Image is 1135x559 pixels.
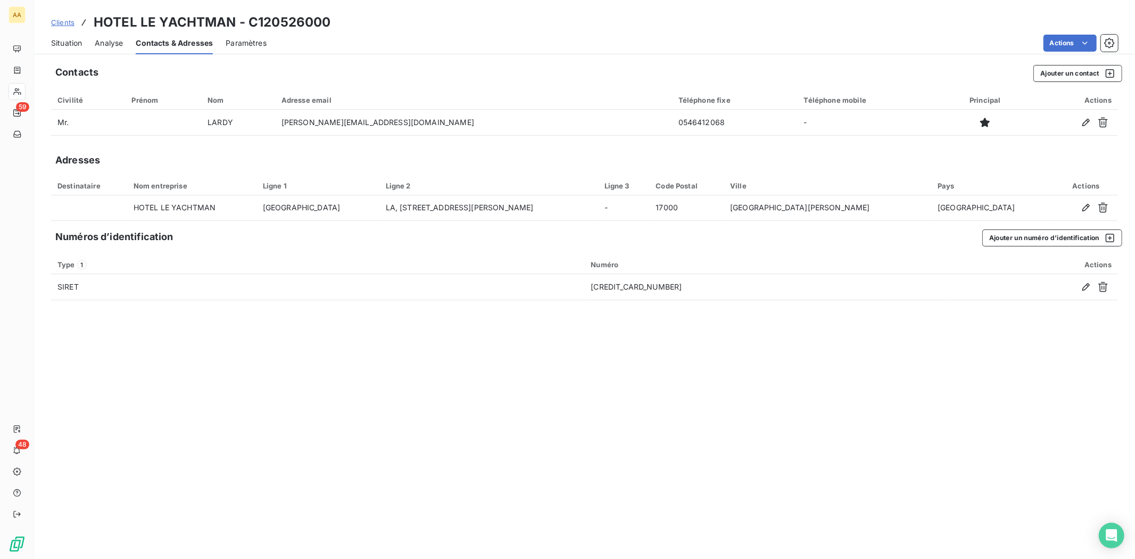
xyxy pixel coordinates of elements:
[9,536,26,553] img: Logo LeanPay
[798,110,943,135] td: -
[94,13,331,32] h3: HOTEL LE YACHTMAN - C120526000
[598,195,650,221] td: -
[1034,96,1112,104] div: Actions
[281,96,666,104] div: Adresse email
[127,195,256,221] td: HOTEL LE YACHTMAN
[724,195,931,221] td: [GEOGRAPHIC_DATA][PERSON_NAME]
[275,110,672,135] td: [PERSON_NAME][EMAIL_ADDRESS][DOMAIN_NAME]
[51,18,74,27] span: Clients
[16,102,29,112] span: 59
[804,96,937,104] div: Téléphone mobile
[604,182,643,190] div: Ligne 3
[256,195,379,221] td: [GEOGRAPHIC_DATA]
[15,440,29,449] span: 48
[208,96,269,104] div: Nom
[982,229,1122,246] button: Ajouter un numéro d’identification
[9,6,26,23] div: AA
[131,96,195,104] div: Prénom
[591,260,946,269] div: Numéro
[55,229,173,244] h5: Numéros d’identification
[678,96,791,104] div: Téléphone fixe
[672,110,798,135] td: 0546412068
[201,110,275,135] td: LARDY
[226,38,267,48] span: Paramètres
[1061,182,1112,190] div: Actions
[730,182,925,190] div: Ville
[51,110,125,135] td: Mr.
[57,260,578,269] div: Type
[949,96,1021,104] div: Principal
[1033,65,1122,82] button: Ajouter un contact
[55,153,100,168] h5: Adresses
[1043,35,1097,52] button: Actions
[77,260,87,269] span: 1
[134,182,250,190] div: Nom entreprise
[51,38,82,48] span: Situation
[938,182,1048,190] div: Pays
[263,182,373,190] div: Ligne 1
[585,274,952,300] td: [CREDIT_CARD_NUMBER]
[931,195,1054,221] td: [GEOGRAPHIC_DATA]
[57,182,121,190] div: Destinataire
[136,38,213,48] span: Contacts & Adresses
[95,38,123,48] span: Analyse
[656,182,717,190] div: Code Postal
[649,195,724,221] td: 17000
[386,182,592,190] div: Ligne 2
[55,65,98,80] h5: Contacts
[958,260,1112,269] div: Actions
[51,274,585,300] td: SIRET
[57,96,119,104] div: Civilité
[1099,523,1124,548] div: Open Intercom Messenger
[51,17,74,28] a: Clients
[379,195,598,221] td: LA, [STREET_ADDRESS][PERSON_NAME]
